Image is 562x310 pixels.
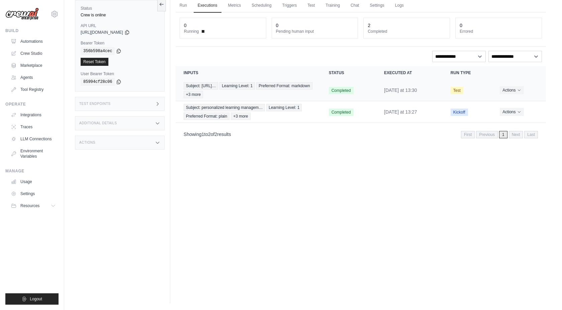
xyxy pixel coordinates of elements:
[79,141,95,145] h3: Actions
[8,60,59,71] a: Marketplace
[499,131,507,138] span: 1
[460,29,538,34] dt: Errored
[184,22,187,29] div: 0
[8,72,59,83] a: Agents
[79,121,117,125] h3: Additional Details
[20,203,39,208] span: Resources
[184,104,313,120] a: View execution details for Subject
[5,102,59,107] div: Operate
[451,87,463,94] span: Test
[81,78,115,86] code: 85994cf28c06
[443,66,492,80] th: Run Type
[202,132,204,137] span: 1
[8,188,59,199] a: Settings
[8,122,59,132] a: Traces
[476,131,498,138] span: Previous
[81,23,159,28] label: API URL
[5,8,39,20] img: Logo
[8,134,59,144] a: LLM Connections
[81,30,123,35] span: [URL][DOMAIN_NAME]
[384,88,417,93] time: September 2, 2025 at 13:30 WAST
[81,47,115,55] code: 356b598a4cec
[451,109,468,116] span: Kickoff
[8,146,59,162] a: Environment Variables
[524,131,538,138] span: Last
[176,66,546,143] section: Crew executions table
[184,82,313,98] a: View execution details for Subject
[8,84,59,95] a: Tool Registry
[8,110,59,120] a: Integrations
[368,29,446,34] dt: Completed
[461,131,538,138] nav: Pagination
[81,58,108,66] a: Reset Token
[231,113,250,120] span: +3 more
[184,131,231,138] p: Showing to of results
[376,66,443,80] th: Executed at
[266,104,302,111] span: Learning Level: 1
[208,132,211,137] span: 2
[368,22,370,29] div: 2
[256,82,312,90] span: Preferred Format: markdown
[321,66,376,80] th: Status
[184,113,229,120] span: Preferred Format: plain
[276,29,354,34] dt: Pending human input
[184,29,199,34] span: Running
[79,102,111,106] h3: Test Endpoints
[81,6,159,11] label: Status
[8,176,59,187] a: Usage
[500,86,524,94] button: Actions for execution
[461,131,475,138] span: First
[8,48,59,59] a: Crew Studio
[500,108,524,116] button: Actions for execution
[5,28,59,33] div: Build
[184,104,265,111] span: Subject: personalized learning managem…
[81,40,159,46] label: Bearer Token
[176,66,321,80] th: Inputs
[329,87,354,94] span: Completed
[184,91,203,98] span: +3 more
[5,168,59,174] div: Manage
[30,296,42,302] span: Logout
[81,71,159,76] label: User Bearer Token
[184,82,218,90] span: Subject: [URL]…
[219,82,255,90] span: Learning Level: 1
[384,109,417,115] time: September 2, 2025 at 13:27 WAST
[8,200,59,211] button: Resources
[214,132,217,137] span: 2
[5,293,59,305] button: Logout
[509,131,523,138] span: Next
[8,36,59,47] a: Automations
[276,22,279,29] div: 0
[176,126,546,143] nav: Pagination
[460,22,462,29] div: 0
[81,12,159,18] div: Crew is online
[329,109,354,116] span: Completed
